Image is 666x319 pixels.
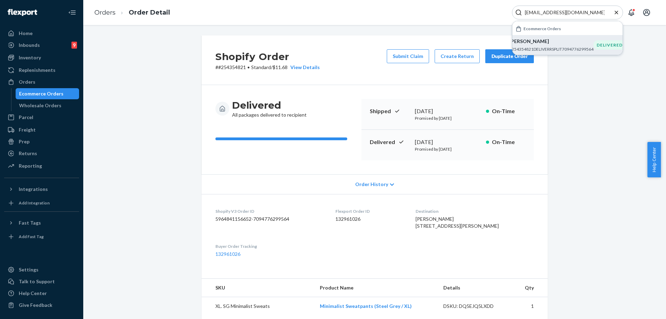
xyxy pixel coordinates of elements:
div: Returns [19,150,37,157]
th: Details [438,279,514,297]
div: Inbounds [19,42,40,49]
td: XL. SG Minimalist Sweats [202,297,314,316]
div: Duplicate Order [491,53,528,60]
img: Flexport logo [8,9,37,16]
th: Product Name [314,279,438,297]
button: Submit Claim [387,49,429,63]
a: Add Fast Tag [4,231,79,242]
p: Promised by [DATE] [415,146,480,152]
ol: breadcrumbs [89,2,176,23]
div: Add Integration [19,200,50,206]
a: Help Center [4,288,79,299]
input: Search Input [522,9,607,16]
span: [PERSON_NAME] [STREET_ADDRESS][PERSON_NAME] [416,216,499,229]
div: [DATE] [415,107,480,115]
p: Shipped [370,107,409,115]
a: Prep [4,136,79,147]
a: Minimalist Sweatpants (Steel Grey / XL) [320,303,412,309]
div: DSKU: DQ5EJQ5LXDD [443,303,509,310]
a: Freight [4,124,79,135]
th: Qty [514,279,548,297]
div: Replenishments [19,67,55,74]
h6: Ecommerce Orders [523,26,561,31]
p: #254354821DELIVERRSPLIT7094776299564 [509,46,594,52]
div: Orders [19,78,35,85]
dt: Flexport Order ID [335,208,405,214]
a: Home [4,28,79,39]
a: Orders [4,76,79,87]
button: Help Center [647,142,661,177]
div: Give Feedback [19,302,52,309]
div: [DATE] [415,138,480,146]
button: Open account menu [640,6,654,19]
button: View Details [288,64,320,71]
button: Create Return [435,49,480,63]
dd: 5964841156652-7094776299564 [215,216,324,223]
div: Prep [19,138,29,145]
span: Order History [355,181,388,188]
div: Settings [19,266,39,273]
dt: Destination [416,208,534,214]
div: Freight [19,126,36,133]
button: Open notifications [624,6,638,19]
a: Inbounds9 [4,40,79,51]
dt: Buyer Order Tracking [215,243,324,249]
a: Orders [94,9,116,16]
div: Fast Tags [19,219,41,226]
p: Delivered [370,138,409,146]
div: Wholesale Orders [19,102,61,109]
div: 9 [71,42,77,49]
p: [PERSON_NAME] [509,38,594,45]
button: Fast Tags [4,217,79,228]
div: Parcel [19,114,33,121]
h3: Delivered [232,99,307,111]
a: Talk to Support [4,276,79,287]
div: Talk to Support [19,278,55,285]
span: • [247,64,250,70]
div: Inventory [19,54,41,61]
a: Order Detail [129,9,170,16]
a: Returns [4,148,79,159]
a: Replenishments [4,65,79,76]
th: SKU [202,279,314,297]
a: Inventory [4,52,79,63]
a: Parcel [4,112,79,123]
td: 1 [514,297,548,316]
a: Ecommerce Orders [16,88,79,99]
dd: 132961026 [335,216,405,223]
div: Add Fast Tag [19,234,44,240]
button: Give Feedback [4,300,79,311]
div: DELIVERED [594,40,626,50]
p: Promised by [DATE] [415,115,480,121]
span: Standard [251,64,271,70]
p: On-Time [492,138,526,146]
svg: Search Icon [515,9,522,16]
h2: Shopify Order [215,49,320,64]
p: On-Time [492,107,526,115]
div: Ecommerce Orders [19,90,63,97]
button: Close Navigation [65,6,79,19]
div: Integrations [19,186,48,193]
div: All packages delivered to recipient [232,99,307,118]
div: Home [19,30,33,37]
a: Wholesale Orders [16,100,79,111]
a: Add Integration [4,198,79,209]
a: Reporting [4,160,79,171]
p: # #254354821 / $11.68 [215,64,320,71]
div: Help Center [19,290,47,297]
button: Integrations [4,184,79,195]
div: Reporting [19,162,42,169]
a: 132961026 [215,251,240,257]
a: Settings [4,264,79,275]
button: Close Search [613,9,620,16]
dt: Shopify V3 Order ID [215,208,324,214]
button: Duplicate Order [485,49,534,63]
